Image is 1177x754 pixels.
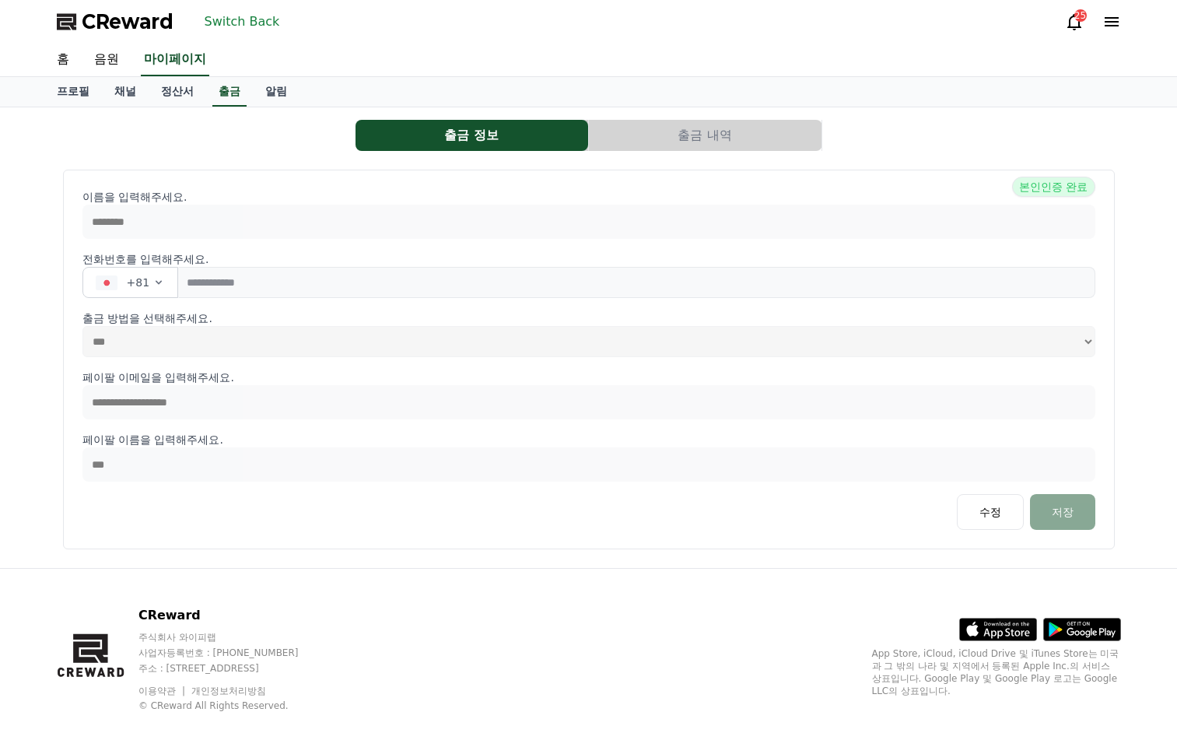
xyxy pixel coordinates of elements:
[82,432,1095,447] p: 페이팔 이름을 입력해주세요.
[102,77,149,107] a: 채널
[1012,177,1095,197] span: 본인인증 완료
[1074,9,1087,22] div: 25
[127,275,150,290] span: +81
[138,647,328,659] p: 사업자등록번호 : [PHONE_NUMBER]
[82,370,1095,385] p: 페이팔 이메일을 입력해주세요.
[1030,494,1095,530] button: 저장
[82,189,1095,205] p: 이름을 입력해주세요.
[82,251,1095,267] p: 전화번호를 입력해주세요.
[138,686,187,696] a: 이용약관
[44,77,102,107] a: 프로필
[957,494,1024,530] button: 수정
[589,120,821,151] button: 출금 내역
[198,9,286,34] button: Switch Back
[138,606,328,625] p: CReward
[149,77,206,107] a: 정산서
[138,700,328,712] p: © CReward All Rights Reserved.
[872,647,1121,697] p: App Store, iCloud, iCloud Drive 및 iTunes Store는 미국과 그 밖의 나라 및 지역에서 등록된 Apple Inc.의 서비스 상표입니다. Goo...
[356,120,588,151] button: 출금 정보
[212,77,247,107] a: 출금
[138,631,328,644] p: 주식회사 와이피랩
[44,44,82,76] a: 홈
[141,44,209,76] a: 마이페이지
[82,44,131,76] a: 음원
[253,77,300,107] a: 알림
[1065,12,1084,31] a: 25
[191,686,266,696] a: 개인정보처리방침
[356,120,589,151] a: 출금 정보
[82,9,173,34] span: CReward
[82,310,1095,326] p: 출금 방법을 선택해주세요.
[57,9,173,34] a: CReward
[138,662,328,675] p: 주소 : [STREET_ADDRESS]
